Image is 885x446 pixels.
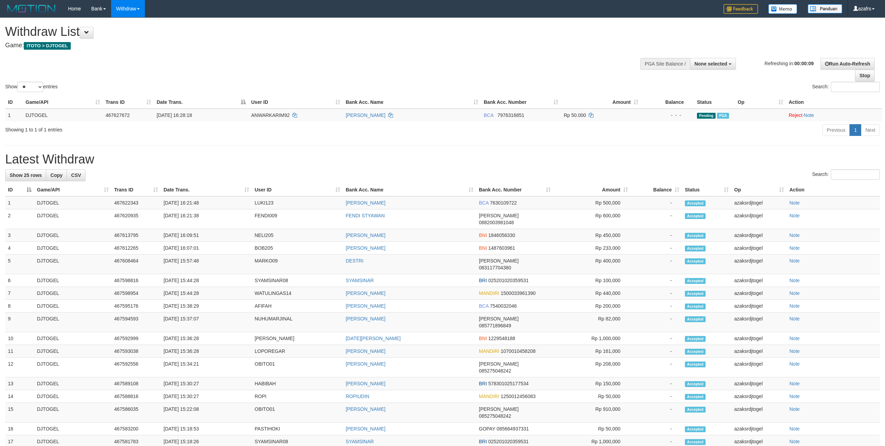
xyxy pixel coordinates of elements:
span: BRI [479,439,487,444]
td: [DATE] 15:44:28 [161,274,252,287]
td: azaksrdjtogel [731,403,787,423]
td: DJTOGEL [34,313,111,332]
td: - [631,300,682,313]
a: [PERSON_NAME] [346,406,385,412]
td: 12 [5,358,34,377]
span: Accepted [685,200,706,206]
a: Copy [46,169,67,181]
span: Copy 085771896849 to clipboard [479,323,511,328]
td: Rp 100,000 [553,274,631,287]
td: 467620935 [111,209,161,229]
a: [PERSON_NAME] [346,381,385,386]
td: azaksrdjtogel [731,332,787,345]
td: DJTOGEL [34,358,111,377]
th: Bank Acc. Number: activate to sort column ascending [481,96,561,109]
td: 1 [5,196,34,209]
a: Run Auto-Refresh [820,58,875,70]
td: 467612265 [111,242,161,255]
span: Copy 1500033961390 to clipboard [501,290,535,296]
span: Marked by azaksrdjtogel [717,113,729,119]
a: Note [789,439,800,444]
td: Rp 500,000 [553,196,631,209]
td: DJTOGEL [34,274,111,287]
span: ANWARKARIM92 [251,112,290,118]
span: Accepted [685,361,706,367]
td: - [631,255,682,274]
span: Accepted [685,233,706,239]
span: Accepted [685,426,706,432]
td: 3 [5,229,34,242]
td: DJTOGEL [34,196,111,209]
td: 8 [5,300,34,313]
td: 7 [5,287,34,300]
span: GOPAY [479,426,495,432]
span: BCA [479,303,489,309]
th: Action [786,96,882,109]
span: [PERSON_NAME] [479,258,519,264]
span: [PERSON_NAME] [479,316,519,321]
td: - [631,274,682,287]
td: - [631,209,682,229]
a: [PERSON_NAME] [346,232,385,238]
span: Accepted [685,349,706,355]
input: Search: [831,82,880,92]
td: 467598816 [111,274,161,287]
td: DJTOGEL [34,300,111,313]
span: Copy 1070010458208 to clipboard [501,348,535,354]
th: Game/API: activate to sort column ascending [23,96,103,109]
th: Amount: activate to sort column ascending [561,96,641,109]
span: Copy 7976316851 to clipboard [498,112,524,118]
span: Copy 578301025177534 to clipboard [488,381,529,386]
strong: 00:00:09 [794,60,814,66]
a: Note [789,406,800,412]
span: Copy 1487603961 to clipboard [488,245,515,251]
td: azaksrdjtogel [731,274,787,287]
td: [PERSON_NAME] [252,332,343,345]
td: 467622343 [111,196,161,209]
td: DJTOGEL [23,109,103,121]
td: - [631,403,682,423]
td: [DATE] 16:21:48 [161,196,252,209]
div: Showing 1 to 1 of 1 entries [5,123,364,133]
span: Copy 025201020359531 to clipboard [488,439,529,444]
span: Copy 1229548188 to clipboard [488,336,515,341]
td: DJTOGEL [34,255,111,274]
td: DJTOGEL [34,403,111,423]
td: MARKO09 [252,255,343,274]
label: Search: [812,82,880,92]
th: Status: activate to sort column ascending [682,184,731,196]
td: [DATE] 16:09:51 [161,229,252,242]
a: 1 [849,124,861,136]
span: Copy 1846056330 to clipboard [488,232,515,238]
h4: Game: [5,42,583,49]
th: User ID: activate to sort column ascending [252,184,343,196]
h1: Withdraw List [5,25,583,39]
span: BRI [479,381,487,386]
td: [DATE] 15:57:48 [161,255,252,274]
td: - [631,390,682,403]
td: DJTOGEL [34,390,111,403]
td: - [631,332,682,345]
span: Accepted [685,407,706,413]
td: Rp 50,000 [553,423,631,435]
td: 467583200 [111,423,161,435]
a: Reject [789,112,803,118]
a: Note [789,213,800,218]
td: WATULINGAS14 [252,287,343,300]
td: azaksrdjtogel [731,300,787,313]
span: Copy 0882003981048 to clipboard [479,220,514,225]
th: ID: activate to sort column descending [5,184,34,196]
td: PASTIHOKI [252,423,343,435]
td: 467595176 [111,300,161,313]
td: Rp 200,000 [553,300,631,313]
a: SYAMSINAR [346,278,374,283]
td: azaksrdjtogel [731,423,787,435]
span: Pending [697,113,716,119]
a: Note [789,245,800,251]
td: [DATE] 15:30:27 [161,377,252,390]
span: MANDIRI [479,348,499,354]
th: Action [787,184,880,196]
td: azaksrdjtogel [731,358,787,377]
th: Date Trans.: activate to sort column descending [154,96,248,109]
td: 2 [5,209,34,229]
